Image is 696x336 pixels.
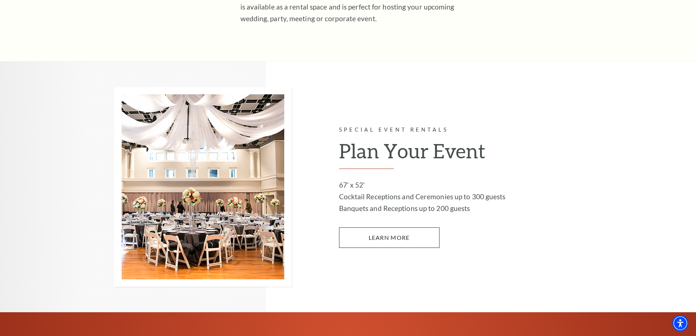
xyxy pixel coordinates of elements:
div: Accessibility Menu [672,315,688,331]
p: Special Event Rentals [339,125,507,135]
span: Banquets and Receptions up to 200 guests [339,204,470,212]
h2: Plan Your Event [339,139,507,169]
img: Special Event Rentals [114,87,292,287]
span: Cocktail Receptions and Ceremonies up to 300 guests [339,192,506,201]
span: 67’ x 52’ [339,181,365,189]
a: LEARN MORE Plan Your Event [339,227,440,248]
